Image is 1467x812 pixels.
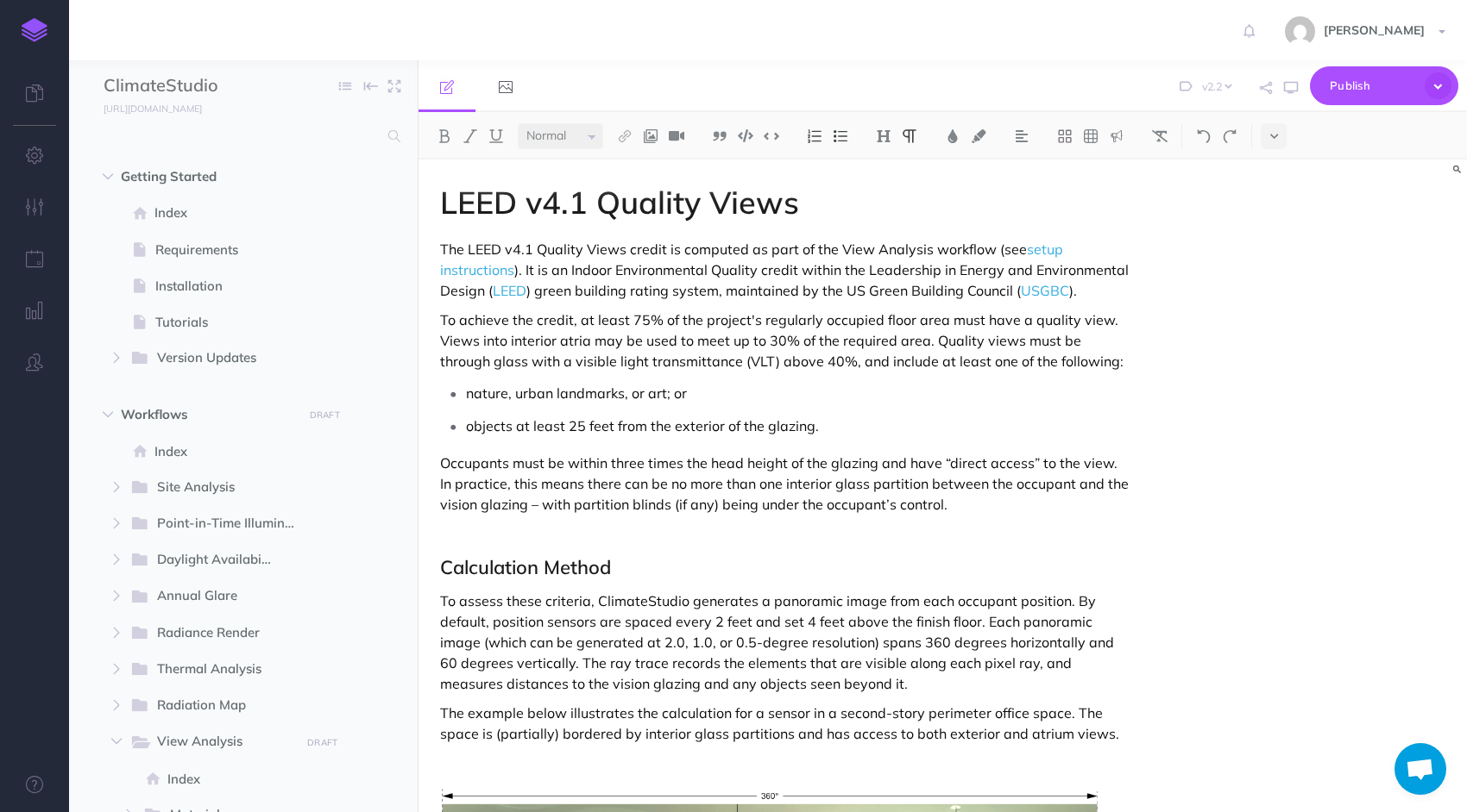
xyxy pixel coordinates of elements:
[463,129,478,143] img: Italic button
[440,590,1131,694] p: To assess these criteria, ClimateStudio generates a panoramic image from each occupant position. ...
[1083,129,1099,143] img: Create table button
[121,404,293,425] span: Workflows
[1330,72,1416,99] span: Publish
[1196,129,1212,143] img: Undo
[1310,66,1458,105] button: Publish
[154,203,314,223] span: Index
[155,312,314,333] span: Tutorials
[833,129,848,143] img: Unordered list button
[1395,743,1446,795] div: Open chat
[104,121,378,152] input: Search
[440,557,1131,578] h2: Calculation Method
[157,477,288,499] span: Site Analysis
[440,703,1131,744] p: The example below illustrates the calculation for a sensor in a second-story perimeter office spa...
[157,513,316,535] span: Point-in-Time Illuminance
[155,240,314,260] span: Requirements
[157,622,288,645] span: Radiance Render
[310,409,340,421] small: DRAFT
[157,585,288,608] span: Annual Glare
[104,103,202,115] small: [URL][DOMAIN_NAME]
[764,129,779,142] img: Inline code button
[104,73,306,99] input: Documentation Name
[488,129,504,143] img: Underline button
[466,380,1131,406] p: nature, urban landmarks, or art; or
[466,413,1131,439] p: objects at least 25 feet from the exterior of the glazing.
[945,129,960,143] img: Text color button
[1021,282,1069,299] a: USGBC
[643,129,658,143] img: Add image button
[157,347,288,370] span: Version Updates
[155,276,314,297] span: Installation
[303,405,346,425] button: DRAFT
[1014,129,1029,143] img: Alignment dropdown menu button
[307,737,337,748] small: DRAFT
[22,18,47,42] img: logo-mark.svg
[738,129,753,142] img: Code block button
[157,659,288,681] span: Thermal Analysis
[971,129,986,143] img: Text background color button
[154,441,314,462] span: Index
[902,129,917,143] img: Paragraph button
[157,731,288,753] span: View Analysis
[493,282,526,299] a: LEED
[440,453,1131,515] p: Occupants must be within three times the head height of the glazing and have “direct access” to t...
[1152,129,1168,143] img: Clear styles button
[807,129,822,143] img: Ordered list button
[1315,22,1433,38] span: [PERSON_NAME]
[121,166,293,187] span: Getting Started
[669,129,684,143] img: Add video button
[712,129,727,143] img: Blockquote button
[440,239,1131,301] p: The LEED v4.1 Quality Views credit is computed as part of the View Analysis workflow (see ). It i...
[1285,16,1315,47] img: 060d8ce0c75f3d79752e025fff2a3892.jpg
[157,549,288,572] span: Daylight Availability
[301,733,344,753] button: DRAFT
[876,129,891,143] img: Headings dropdown button
[437,129,452,143] img: Bold button
[440,309,1131,372] p: To achieve the credit, at least 75% of the project's regularly occupied floor area must have a qu...
[167,769,314,790] span: Index
[1222,129,1237,143] img: Redo
[440,185,1131,220] h1: LEED v4.1 Quality Views
[69,99,219,116] a: [URL][DOMAIN_NAME]
[1109,129,1124,143] img: Callout dropdown menu button
[157,695,288,717] span: Radiation Map
[617,129,633,143] img: Link button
